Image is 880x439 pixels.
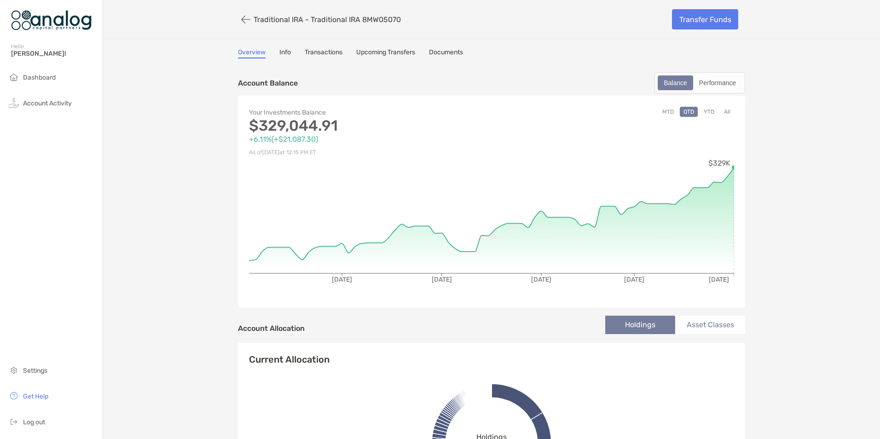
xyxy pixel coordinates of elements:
a: Info [279,48,291,58]
a: Transfer Funds [672,9,738,29]
img: logout icon [8,416,19,427]
a: Overview [238,48,266,58]
tspan: [DATE] [709,276,729,283]
a: Transactions [305,48,342,58]
img: Zoe Logo [11,4,92,37]
div: segmented control [654,72,745,93]
tspan: [DATE] [332,276,352,283]
p: Traditional IRA - Traditional IRA 8MW05070 [254,15,401,24]
p: $329,044.91 [249,120,492,132]
li: Asset Classes [675,316,745,334]
button: YTD [700,107,718,117]
p: As of [DATE] at 12:15 PM ET [249,147,492,158]
span: Log out [23,418,45,426]
span: Settings [23,367,47,375]
img: household icon [8,71,19,82]
img: get-help icon [8,390,19,401]
li: Holdings [605,316,675,334]
button: MTD [659,107,677,117]
button: All [720,107,734,117]
a: Documents [429,48,463,58]
a: Upcoming Transfers [356,48,415,58]
button: QTD [680,107,698,117]
h4: Account Allocation [238,324,305,333]
img: settings icon [8,364,19,375]
tspan: [DATE] [624,276,644,283]
span: Dashboard [23,74,56,81]
p: Account Balance [238,77,298,89]
p: +6.11% ( +$21,087.30 ) [249,133,492,145]
tspan: [DATE] [531,276,551,283]
h4: Current Allocation [249,354,330,365]
span: Get Help [23,393,48,400]
div: Performance [694,76,741,89]
tspan: [DATE] [432,276,452,283]
p: Your Investments Balance [249,107,492,118]
tspan: $329K [708,159,730,168]
span: [PERSON_NAME]! [11,50,97,58]
div: Balance [659,76,692,89]
span: Account Activity [23,99,72,107]
img: activity icon [8,97,19,108]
